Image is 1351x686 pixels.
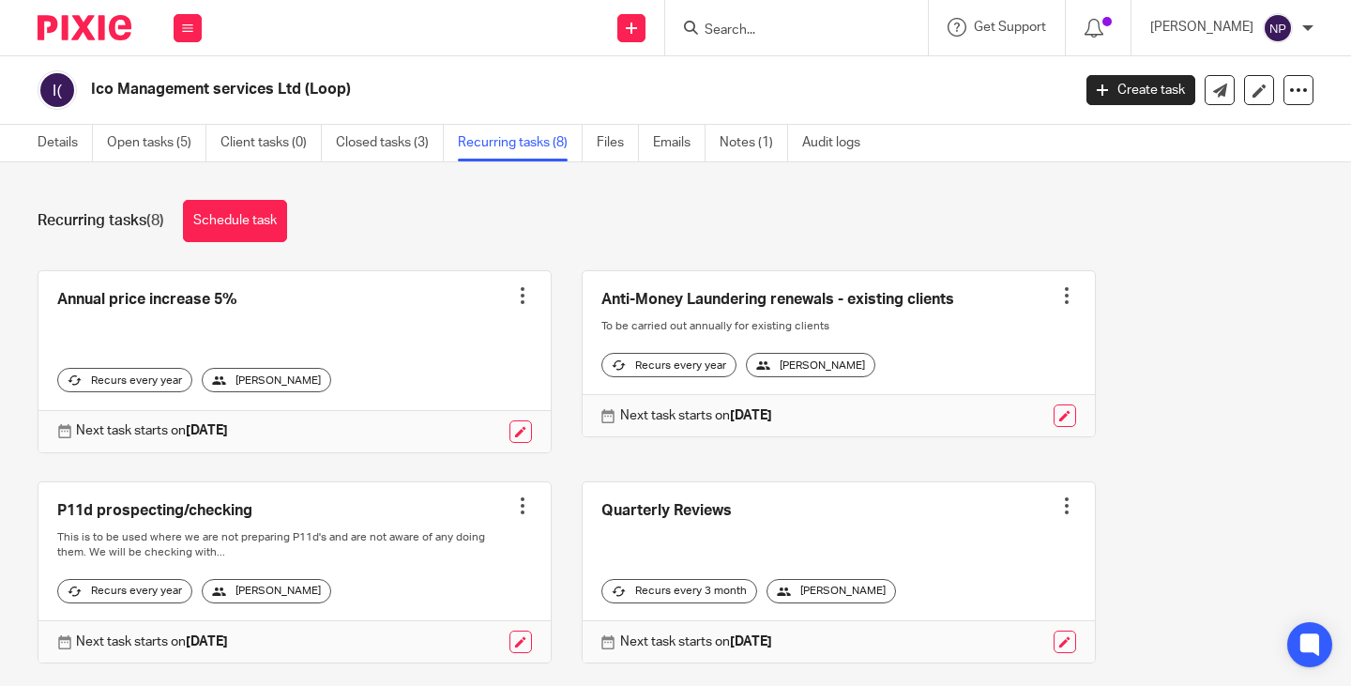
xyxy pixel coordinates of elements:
div: [PERSON_NAME] [202,368,331,392]
span: (8) [146,213,164,228]
p: [PERSON_NAME] [1150,18,1253,37]
div: Recurs every 3 month [601,579,757,603]
a: Files [597,125,639,161]
a: Schedule task [183,200,287,242]
div: Recurs every year [57,579,192,603]
span: Get Support [974,21,1046,34]
div: [PERSON_NAME] [767,579,896,603]
img: svg%3E [1263,13,1293,43]
a: Create task [1086,75,1195,105]
a: Closed tasks (3) [336,125,444,161]
div: Recurs every year [601,353,736,377]
div: [PERSON_NAME] [746,353,875,377]
p: Next task starts on [620,633,772,651]
a: Notes (1) [720,125,788,161]
a: Open tasks (5) [107,125,206,161]
img: Pixie [38,15,131,40]
a: Audit logs [802,125,874,161]
a: Recurring tasks (8) [458,125,583,161]
p: Next task starts on [76,421,228,440]
strong: [DATE] [730,409,772,422]
a: Client tasks (0) [220,125,322,161]
div: Recurs every year [57,368,192,392]
div: [PERSON_NAME] [202,579,331,603]
p: Next task starts on [620,406,772,425]
input: Search [703,23,872,39]
a: Details [38,125,93,161]
strong: [DATE] [186,635,228,648]
a: Emails [653,125,706,161]
p: Next task starts on [76,633,228,651]
img: svg%3E [38,70,77,110]
h1: Recurring tasks [38,211,164,231]
h2: Ico Management services Ltd (Loop) [91,80,865,99]
strong: [DATE] [730,635,772,648]
strong: [DATE] [186,424,228,437]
